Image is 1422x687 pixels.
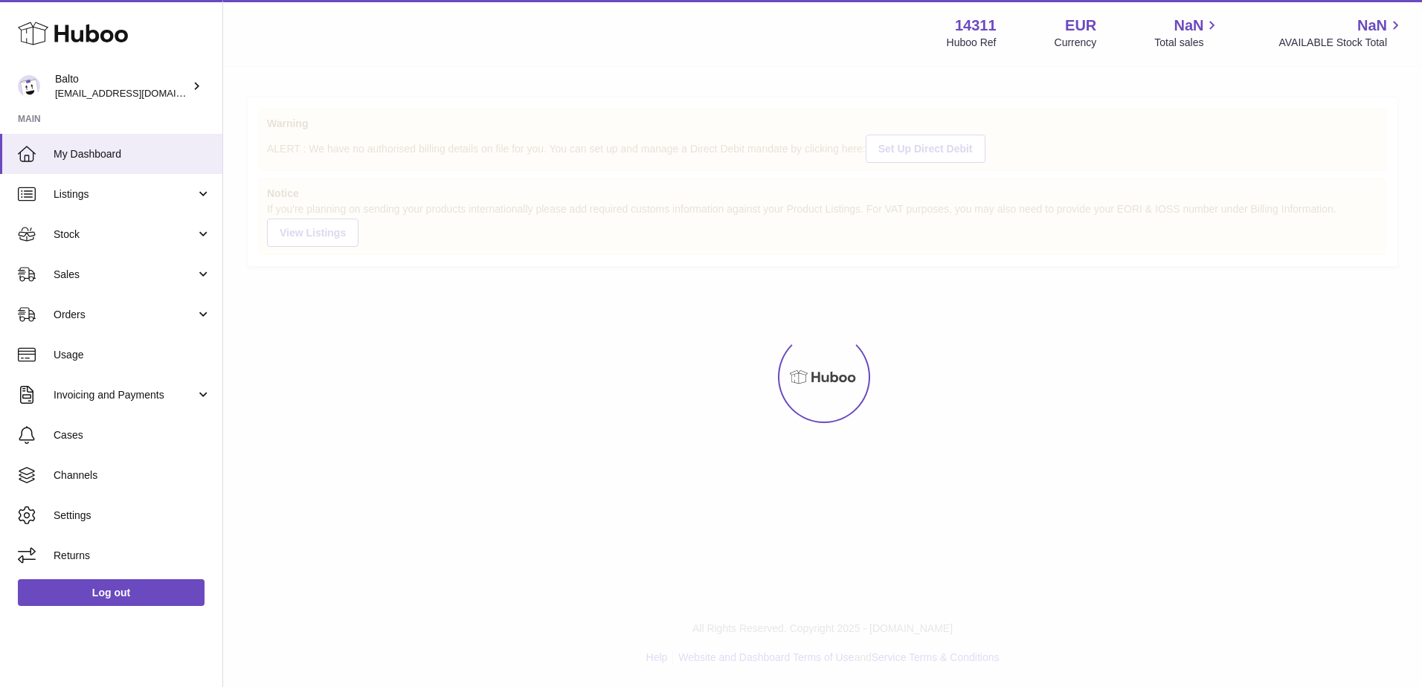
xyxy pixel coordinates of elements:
span: NaN [1357,16,1387,36]
span: Sales [54,268,196,282]
div: Huboo Ref [947,36,997,50]
span: Channels [54,468,211,483]
div: Currency [1055,36,1097,50]
span: Stock [54,228,196,242]
strong: 14311 [955,16,997,36]
a: NaN Total sales [1154,16,1220,50]
span: Usage [54,348,211,362]
div: Balto [55,72,189,100]
a: NaN AVAILABLE Stock Total [1278,16,1404,50]
span: Orders [54,308,196,322]
a: Log out [18,579,205,606]
span: Total sales [1154,36,1220,50]
span: My Dashboard [54,147,211,161]
span: Returns [54,549,211,563]
span: Settings [54,509,211,523]
span: Listings [54,187,196,201]
span: Cases [54,428,211,442]
span: [EMAIL_ADDRESS][DOMAIN_NAME] [55,87,219,99]
span: Invoicing and Payments [54,388,196,402]
span: NaN [1174,16,1203,36]
span: AVAILABLE Stock Total [1278,36,1404,50]
img: internalAdmin-14311@internal.huboo.com [18,75,40,97]
strong: EUR [1065,16,1096,36]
